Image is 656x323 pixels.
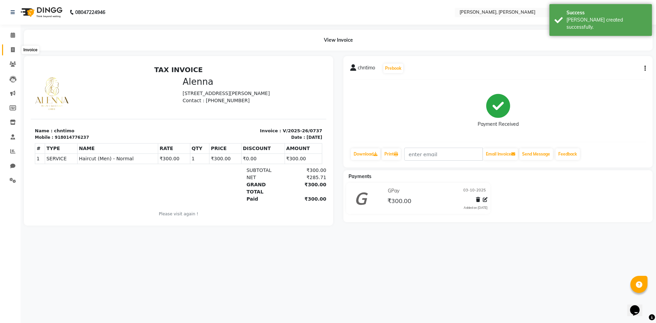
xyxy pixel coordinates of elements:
[152,14,292,24] h3: Alenna
[4,148,291,154] p: Please visit again !
[387,197,411,206] span: ₹300.00
[254,111,296,118] div: ₹285.71
[358,64,375,74] span: chntimo
[382,148,401,160] a: Print
[254,133,296,140] div: ₹300.00
[14,80,46,91] th: TYPE
[348,173,371,179] span: Payments
[75,3,105,22] b: 08047224946
[210,91,254,101] td: ₹0.00
[4,65,144,71] p: Name : chntimo
[383,64,403,73] button: Prebook
[254,104,296,111] div: ₹300.00
[254,118,296,133] div: ₹300.00
[24,30,653,51] div: View Invoice
[556,148,580,160] a: Feedback
[276,71,291,78] div: [DATE]
[211,133,254,140] div: Paid
[211,111,254,118] div: NET
[4,80,14,91] th: #
[152,65,292,71] p: Invoice : V/2025-26/0737
[127,91,159,101] td: ₹300.00
[519,148,553,160] button: Send Message
[464,205,488,210] div: Added on [DATE]
[22,46,39,54] div: Invoice
[566,9,647,16] div: Success
[179,80,210,91] th: PRICE
[260,71,274,78] div: Date :
[46,80,127,91] th: NAME
[152,34,292,41] p: Contact : [PHONE_NUMBER]
[566,16,647,31] div: Bill created successfully.
[24,71,58,78] div: 918014776237
[388,187,399,194] span: GPay
[463,187,486,194] span: 03-10-2025
[159,91,179,101] td: 1
[152,27,292,34] p: [STREET_ADDRESS][PERSON_NAME]
[254,91,291,101] td: ₹300.00
[404,148,483,161] input: enter email
[4,71,23,78] div: Mobile :
[351,148,380,160] a: Download
[4,3,291,11] h2: TAX INVOICE
[4,91,14,101] td: 1
[627,296,649,316] iframe: chat widget
[483,148,518,160] button: Email Invoice
[14,91,46,101] td: SERVICE
[478,121,519,128] div: Payment Received
[48,92,126,99] span: Haircut (Men) - Normal
[159,80,179,91] th: QTY
[210,80,254,91] th: DISCOUNT
[254,80,291,91] th: AMOUNT
[211,104,254,111] div: SUBTOTAL
[127,80,159,91] th: RATE
[179,91,210,101] td: ₹300.00
[211,118,254,133] div: GRAND TOTAL
[17,3,64,22] img: logo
